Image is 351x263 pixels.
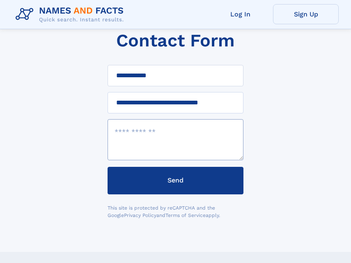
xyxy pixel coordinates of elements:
a: Log In [207,4,273,24]
a: Terms of Service [165,212,206,218]
a: Privacy Policy [124,212,156,218]
div: This site is protected by reCAPTCHA and the Google and apply. [108,204,243,219]
h1: Contact Form [116,30,235,51]
button: Send [108,167,243,194]
a: Sign Up [273,4,339,24]
img: Logo Names and Facts [12,3,131,25]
